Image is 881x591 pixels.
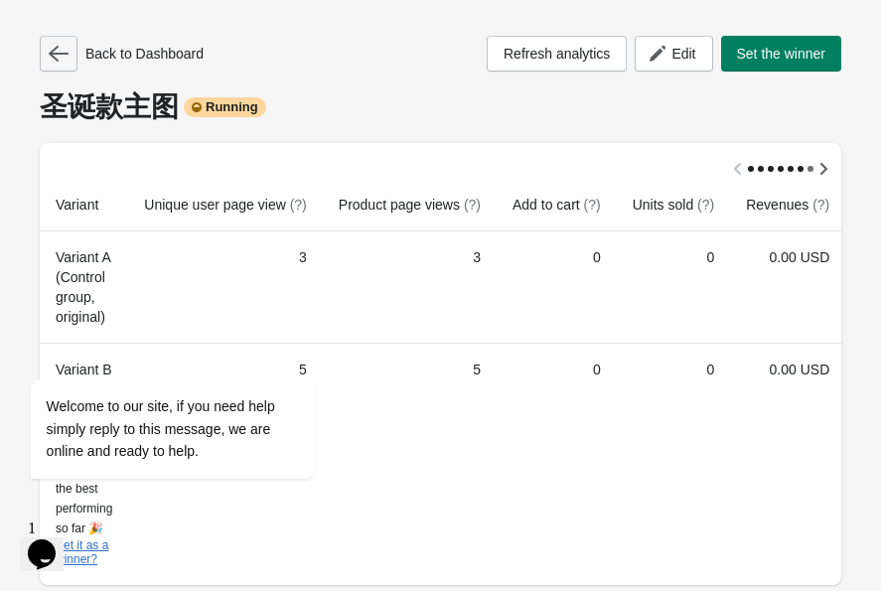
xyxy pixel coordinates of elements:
button: Refresh analytics [487,36,627,72]
td: 0.00 USD [730,343,845,585]
td: 3 [323,231,497,343]
td: 0 [617,231,730,343]
div: ⭐ This variant is the best performing so far 🎉 [56,439,112,569]
td: 0 [497,343,617,585]
th: Variant [40,179,128,231]
td: 0 [617,343,730,585]
span: Product page views [339,197,481,213]
button: Set the winner [721,36,842,72]
span: (?) [584,197,601,213]
span: (?) [464,197,481,213]
span: Revenues [746,197,829,213]
span: Set the winner [737,46,826,62]
div: Back to Dashboard [40,36,204,72]
span: Edit [671,46,695,62]
span: Units sold [633,197,714,213]
span: Unique user page view [144,197,306,213]
td: 5 [323,343,497,585]
div: Running [184,97,266,117]
td: 0 [497,231,617,343]
span: (?) [812,197,829,213]
button: Set it as a winner? [56,538,112,566]
td: 0.00 USD [730,231,845,343]
span: Refresh analytics [504,46,610,62]
button: Edit [635,36,712,72]
iframe: chat widget [20,512,83,571]
span: (?) [697,197,714,213]
iframe: chat widget [20,200,377,502]
span: (?) [290,197,307,213]
div: 圣诞款主图 [40,91,841,123]
span: Add to cart [513,197,601,213]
